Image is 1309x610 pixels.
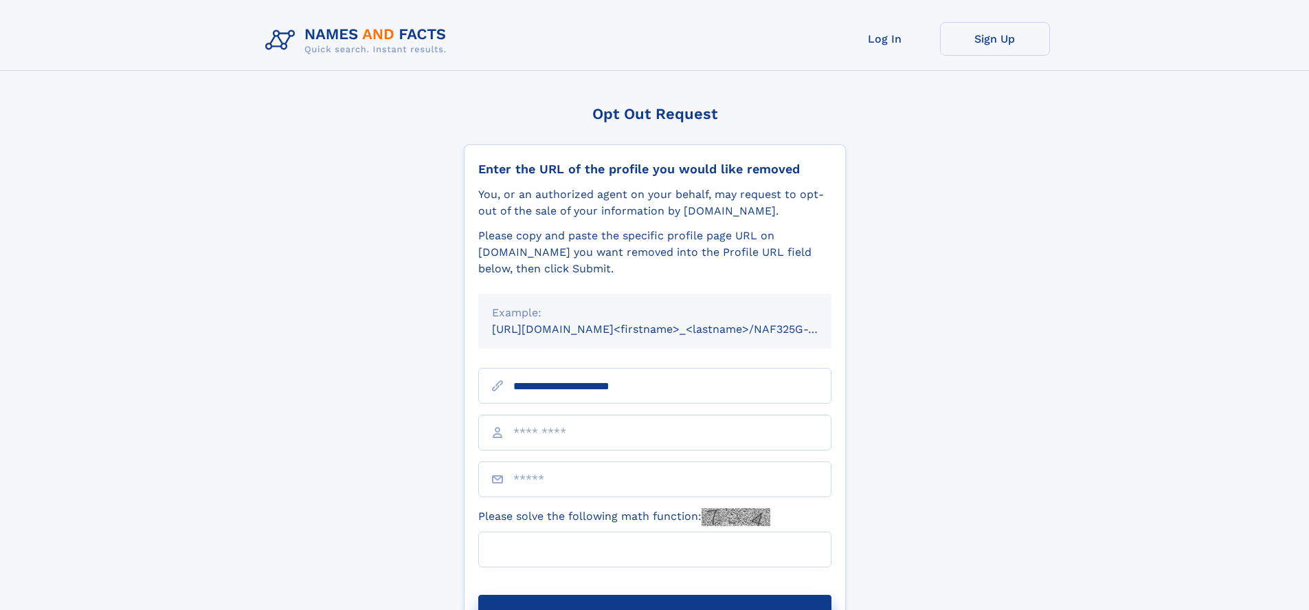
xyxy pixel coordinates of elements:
div: Example: [492,305,818,321]
img: Logo Names and Facts [260,22,458,59]
div: Opt Out Request [464,105,846,122]
div: You, or an authorized agent on your behalf, may request to opt-out of the sale of your informatio... [478,186,831,219]
small: [URL][DOMAIN_NAME]<firstname>_<lastname>/NAF325G-xxxxxxxx [492,323,858,336]
a: Sign Up [940,22,1050,56]
div: Enter the URL of the profile you would like removed [478,162,831,177]
a: Log In [830,22,940,56]
label: Please solve the following math function: [478,508,770,526]
div: Please copy and paste the specific profile page URL on [DOMAIN_NAME] you want removed into the Pr... [478,228,831,277]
